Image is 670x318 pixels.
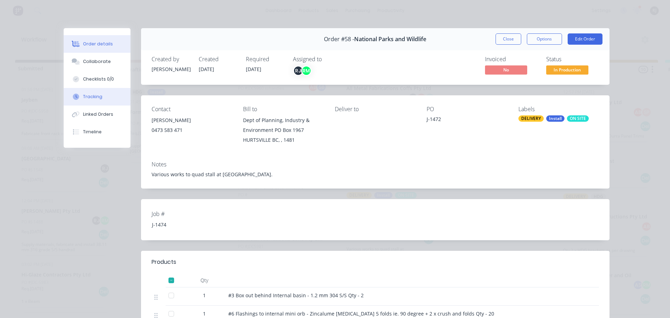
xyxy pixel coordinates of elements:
span: #3 Box out behind Internal basin - 1.2 mm 304 S/S Qty - 2 [228,292,364,299]
button: In Production [546,65,588,76]
div: Install [546,115,564,122]
span: 1 [203,292,206,299]
div: Tracking [83,94,102,100]
div: Dept of Planning, Industry & Environment PO Box 1967HURTSVILLE BC, , 1481 [243,115,324,145]
button: Close [496,33,521,45]
span: In Production [546,65,588,74]
button: RJRM [293,65,312,76]
div: Qty [183,273,225,287]
div: Notes [152,161,599,168]
div: Timeline [83,129,102,135]
div: Deliver to [335,106,415,113]
div: Order details [83,41,113,47]
div: RJ [293,65,304,76]
button: Timeline [64,123,130,141]
button: Collaborate [64,53,130,70]
div: Products [152,258,176,266]
div: Required [246,56,285,63]
span: #6 Flashings to internal mini orb - Zincalume [MEDICAL_DATA] 5 folds ie. 90 degree + 2 x crush an... [228,310,494,317]
div: RM [301,65,312,76]
div: Bill to [243,106,324,113]
button: Order details [64,35,130,53]
div: Invoiced [485,56,538,63]
span: Order #58 - [324,36,354,43]
div: [PERSON_NAME]0473 583 471 [152,115,232,138]
button: Tracking [64,88,130,106]
span: [DATE] [199,66,214,72]
div: DELIVERY [518,115,544,122]
div: 0473 583 471 [152,125,232,135]
div: HURTSVILLE BC, , 1481 [243,135,324,145]
div: ON SITE [567,115,589,122]
span: National Parks and Wildlife [354,36,426,43]
div: Assigned to [293,56,363,63]
div: Checklists 0/0 [83,76,114,82]
span: 1 [203,310,206,317]
div: J-1472 [427,115,507,125]
div: Created by [152,56,190,63]
div: Linked Orders [83,111,113,117]
span: [DATE] [246,66,261,72]
div: Various works to quad stall at [GEOGRAPHIC_DATA]. [152,171,599,178]
div: Status [546,56,599,63]
button: Options [527,33,562,45]
button: Checklists 0/0 [64,70,130,88]
div: PO [427,106,507,113]
button: Edit Order [568,33,602,45]
div: Created [199,56,237,63]
label: Job # [152,210,240,218]
div: [PERSON_NAME] [152,115,232,125]
span: No [485,65,527,74]
div: J-1474 [146,220,234,230]
div: [PERSON_NAME] [152,65,190,73]
div: Dept of Planning, Industry & Environment PO Box 1967 [243,115,324,135]
button: Linked Orders [64,106,130,123]
div: Labels [518,106,599,113]
div: Contact [152,106,232,113]
div: Collaborate [83,58,111,65]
